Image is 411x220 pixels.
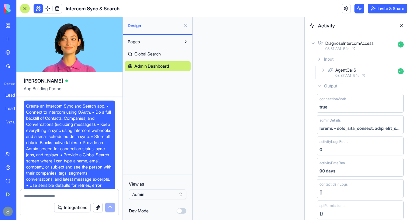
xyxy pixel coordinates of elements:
[128,39,140,45] span: Pages
[128,23,181,29] span: Design
[319,189,323,195] div: []
[5,119,22,125] div: ספר המתכונים שלי
[335,73,351,78] span: 08:37 AM
[4,4,42,13] img: logo
[24,77,63,84] span: [PERSON_NAME]
[66,5,119,12] span: Intercom Sync & Search
[134,51,161,57] span: Global Search
[125,37,181,47] button: Pages
[2,116,26,128] a: ספר המתכונים שלי
[319,125,401,131] div: loremi: - dolo_sita_consect: adipi elit_sedd_eiusmodt: incid utlab: etdolo@magnaa.en adm_venia_qu...
[319,139,349,144] span: activityLogsFound
[129,181,186,187] label: View as
[319,161,349,165] span: activityDateRange
[353,73,359,78] span: 54 s
[319,104,327,110] div: true
[129,208,149,214] label: Dev Mode
[343,46,349,51] span: 54 s
[318,22,393,29] span: Activity
[319,203,344,208] span: apiPermissions
[324,56,333,62] span: Input
[3,207,13,216] img: ACg8ocKnDTHbS00rqwWSHQfXf8ia04QnQtz5EDX_Ef5UNrjqV-k=s96-c
[54,203,91,212] button: Integrations
[125,61,191,71] a: Admin Dashboard
[2,102,26,115] a: Lead Enrichment Hub
[325,46,341,51] span: 08:37 AM
[24,86,115,97] span: App Building Partner
[5,92,22,98] div: Lead Enrichment Pro
[335,67,356,73] div: AgentCall6
[319,211,323,217] div: {}
[319,168,335,174] div: 90 days
[368,4,407,13] button: Invite & Share
[2,89,26,101] a: Lead Enrichment Pro
[319,182,348,187] span: contactIdsInLogs
[325,40,374,46] div: DiagnoseIntercomAccess
[5,105,22,112] div: Lead Enrichment Hub
[125,49,191,59] a: Global Search
[319,118,341,123] span: adminDetails
[2,82,15,87] span: Recent
[319,147,322,153] div: 0
[324,83,337,89] span: Output
[319,97,349,101] span: connectionWorking
[134,63,169,69] span: Admin Dashboard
